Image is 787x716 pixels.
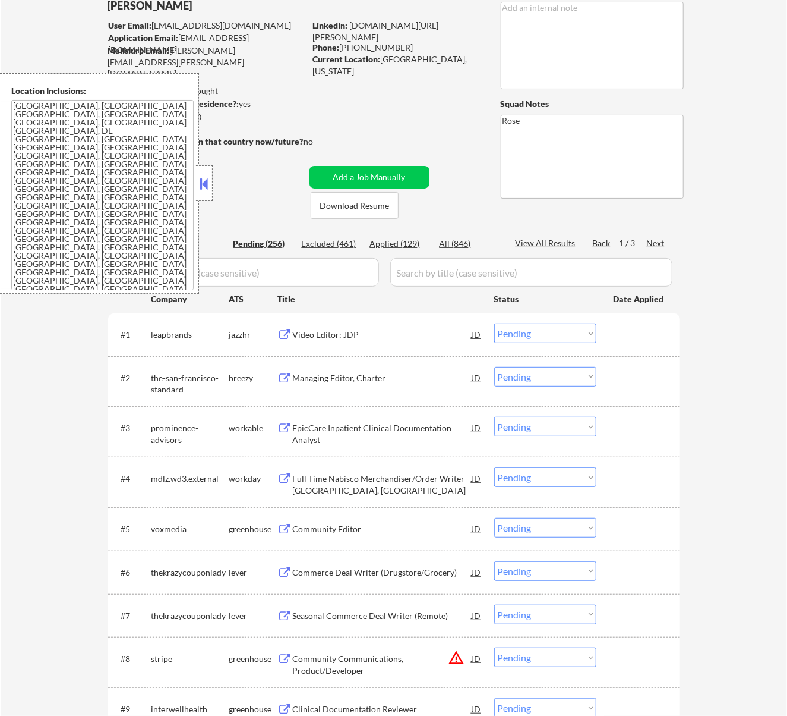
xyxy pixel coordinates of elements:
button: Add a Job Manually [309,166,429,189]
div: #4 [121,473,142,485]
div: Title [278,293,483,305]
div: Managing Editor, Charter [293,372,472,384]
div: workable [229,422,278,434]
div: JD [471,648,483,669]
strong: LinkedIn: [313,20,348,30]
div: #9 [121,704,142,715]
div: #3 [121,422,142,434]
div: #6 [121,567,142,579]
div: Seasonal Commerce Deal Writer (Remote) [293,610,472,622]
div: lever [229,567,278,579]
div: greenhouse [229,704,278,715]
div: Next [647,237,666,249]
div: thekrazycouponlady [151,610,229,622]
div: thekrazycouponlady [151,567,229,579]
div: [GEOGRAPHIC_DATA], [US_STATE] [313,54,481,77]
div: #2 [121,372,142,384]
div: View All Results [516,237,579,249]
div: Squad Notes [501,98,684,110]
div: Community Editor [293,523,472,535]
div: EpicCare Inpatient Clinical Documentation Analyst [293,422,472,445]
a: [DOMAIN_NAME][URL][PERSON_NAME] [313,20,439,42]
div: #7 [121,610,142,622]
div: jazzhr [229,329,278,341]
div: Commerce Deal Writer (Drugstore/Grocery) [293,567,472,579]
div: JD [471,324,483,345]
div: workday [229,473,278,485]
strong: Phone: [313,42,340,52]
div: stripe [151,653,229,665]
div: lever [229,610,278,622]
div: Company [151,293,229,305]
strong: Mailslurp Email: [108,45,170,55]
input: Search by company (case sensitive) [112,258,379,287]
div: Location Inclusions: [11,85,194,97]
div: JD [471,367,483,388]
div: Video Editor: JDP [293,329,472,341]
div: JD [471,417,483,438]
div: greenhouse [229,523,278,535]
div: [PHONE_NUMBER] [313,42,481,54]
strong: Current Location: [313,54,381,64]
div: Status [494,288,596,309]
div: the-san-francisco-standard [151,372,229,395]
div: voxmedia [151,523,229,535]
button: Download Resume [311,192,399,219]
div: [EMAIL_ADDRESS][DOMAIN_NAME] [109,32,305,55]
input: Search by title (case sensitive) [390,258,672,287]
div: #5 [121,523,142,535]
div: JD [471,561,483,583]
div: greenhouse [229,653,278,665]
div: #8 [121,653,142,665]
div: 1 / 3 [620,237,647,249]
div: [PERSON_NAME][EMAIL_ADDRESS][PERSON_NAME][DOMAIN_NAME] [108,45,305,80]
div: [EMAIL_ADDRESS][DOMAIN_NAME] [109,20,305,32]
div: interwellhealth [151,704,229,715]
div: ATS [229,293,278,305]
div: Back [593,237,612,249]
div: prominence-advisors [151,422,229,445]
div: Date Applied [614,293,666,305]
div: JD [471,605,483,626]
div: Community Communications, Product/Developer [293,653,472,676]
div: mdlz.wd3.external [151,473,229,485]
div: Pending (256) [233,238,293,250]
strong: User Email: [109,20,152,30]
div: Full Time Nabisco Merchandiser/Order Writer- [GEOGRAPHIC_DATA], [GEOGRAPHIC_DATA] [293,473,472,496]
div: Applied (129) [370,238,429,250]
div: Clinical Documentation Reviewer [293,704,472,715]
div: no [304,136,338,147]
div: breezy [229,372,278,384]
div: All (846) [440,238,499,250]
div: leapbrands [151,329,229,341]
strong: Application Email: [109,33,179,43]
button: warning_amber [448,649,465,666]
div: JD [471,518,483,539]
div: JD [471,467,483,489]
div: #1 [121,329,142,341]
div: Excluded (461) [302,238,361,250]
